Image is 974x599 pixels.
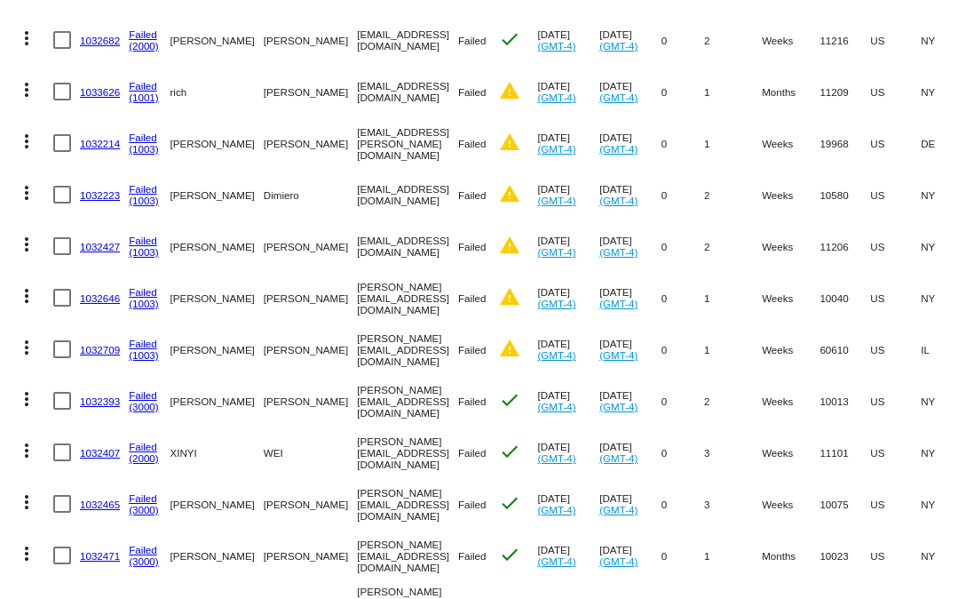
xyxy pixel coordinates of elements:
mat-cell: 3 [704,478,762,530]
mat-cell: [DATE] [537,66,599,117]
mat-cell: US [870,478,921,530]
mat-icon: more_vert [16,131,37,152]
mat-cell: [PERSON_NAME][EMAIL_ADDRESS][DOMAIN_NAME] [357,427,458,478]
a: (GMT-4) [537,195,575,206]
mat-cell: 1 [704,117,762,169]
mat-cell: [DATE] [599,478,661,530]
mat-cell: [PERSON_NAME] [170,14,263,66]
mat-icon: check [499,389,520,411]
mat-cell: 2 [704,169,762,220]
mat-cell: US [870,14,921,66]
mat-cell: 0 [661,169,704,220]
mat-cell: [DATE] [599,375,661,427]
mat-icon: check [499,28,520,50]
mat-cell: Weeks [762,272,820,323]
mat-cell: 2 [704,375,762,427]
mat-cell: [DATE] [537,375,599,427]
mat-icon: warning [499,235,520,256]
span: Failed [458,395,487,407]
a: (GMT-4) [599,452,637,464]
mat-cell: [PERSON_NAME] [170,272,263,323]
a: 1032393 [80,395,120,407]
mat-icon: warning [499,338,520,359]
a: (3000) [129,504,159,515]
mat-cell: US [870,323,921,375]
mat-cell: 11101 [820,427,870,478]
mat-icon: warning [499,80,520,101]
a: (GMT-4) [537,40,575,52]
mat-cell: [DATE] [537,478,599,530]
mat-cell: [PERSON_NAME] [264,117,357,169]
mat-icon: warning [499,183,520,204]
a: (GMT-4) [599,349,637,361]
a: (GMT-4) [599,92,637,103]
mat-cell: 11206 [820,220,870,272]
mat-icon: more_vert [16,440,37,461]
mat-cell: US [870,530,921,581]
mat-cell: 10040 [820,272,870,323]
mat-cell: [DATE] [537,427,599,478]
mat-cell: [DATE] [537,169,599,220]
mat-cell: [DATE] [599,427,661,478]
mat-cell: [DATE] [537,14,599,66]
span: Failed [458,344,487,355]
span: Failed [458,292,487,304]
a: (1003) [129,246,159,258]
mat-icon: more_vert [16,543,37,564]
mat-cell: [PERSON_NAME][EMAIL_ADDRESS][DOMAIN_NAME] [357,530,458,581]
mat-cell: 2 [704,220,762,272]
mat-cell: 0 [661,375,704,427]
mat-cell: Weeks [762,375,820,427]
a: (2000) [129,40,159,52]
a: (3000) [129,555,159,567]
mat-cell: 60610 [820,323,870,375]
mat-cell: [PERSON_NAME][EMAIL_ADDRESS][DOMAIN_NAME] [357,478,458,530]
mat-cell: Weeks [762,220,820,272]
span: Failed [458,35,487,46]
mat-cell: Weeks [762,14,820,66]
a: 1032465 [80,499,120,510]
a: Failed [129,132,157,143]
span: Failed [458,138,487,149]
mat-cell: 0 [661,478,704,530]
a: (GMT-4) [537,298,575,309]
a: Failed [129,235,157,246]
mat-cell: 1 [704,323,762,375]
mat-cell: [EMAIL_ADDRESS][DOMAIN_NAME] [357,66,458,117]
mat-cell: [PERSON_NAME] [170,375,263,427]
mat-cell: US [870,427,921,478]
mat-cell: Weeks [762,323,820,375]
a: (GMT-4) [599,143,637,155]
mat-cell: US [870,66,921,117]
mat-cell: Weeks [762,117,820,169]
mat-cell: 0 [661,427,704,478]
mat-cell: 1 [704,272,762,323]
mat-cell: 3 [704,427,762,478]
mat-cell: [PERSON_NAME] [264,14,357,66]
mat-cell: Months [762,530,820,581]
mat-cell: US [870,169,921,220]
span: Failed [458,447,487,459]
a: Failed [129,183,157,195]
mat-cell: [DATE] [599,66,661,117]
mat-cell: [PERSON_NAME] [264,66,357,117]
mat-icon: warning [499,286,520,307]
mat-icon: check [499,544,520,565]
mat-cell: [PERSON_NAME][EMAIL_ADDRESS][DOMAIN_NAME] [357,272,458,323]
a: (GMT-4) [599,195,637,206]
span: Failed [458,550,487,562]
mat-cell: [PERSON_NAME] [264,220,357,272]
mat-cell: [PERSON_NAME] [170,478,263,530]
span: Failed [458,499,487,510]
mat-cell: 0 [661,117,704,169]
mat-icon: more_vert [16,388,37,410]
mat-cell: [DATE] [537,323,599,375]
mat-cell: 11216 [820,14,870,66]
mat-cell: [DATE] [599,530,661,581]
a: (GMT-4) [537,92,575,103]
mat-cell: Dimiero [264,169,357,220]
a: Failed [129,28,157,40]
mat-cell: Weeks [762,478,820,530]
a: (GMT-4) [599,401,637,412]
mat-cell: [DATE] [537,272,599,323]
